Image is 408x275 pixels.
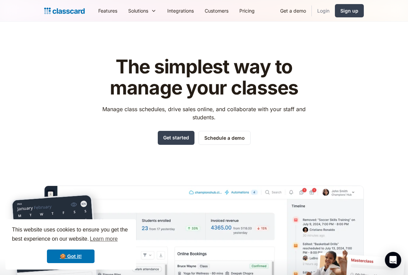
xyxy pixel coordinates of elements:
[385,252,401,268] div: Open Intercom Messenger
[123,3,162,18] div: Solutions
[312,3,335,18] a: Login
[199,3,234,18] a: Customers
[96,56,312,98] h1: The simplest way to manage your classes
[12,226,130,244] span: This website uses cookies to ensure you get the best experience on our website.
[275,3,311,18] a: Get a demo
[158,131,194,145] a: Get started
[96,105,312,121] p: Manage class schedules, drive sales online, and collaborate with your staff and students.
[199,131,251,145] a: Schedule a demo
[162,3,199,18] a: Integrations
[93,3,123,18] a: Features
[44,6,85,16] a: Logo
[335,4,364,17] a: Sign up
[128,7,148,14] div: Solutions
[5,219,136,270] div: cookieconsent
[234,3,260,18] a: Pricing
[89,234,119,244] a: learn more about cookies
[340,7,358,14] div: Sign up
[47,250,95,263] a: dismiss cookie message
